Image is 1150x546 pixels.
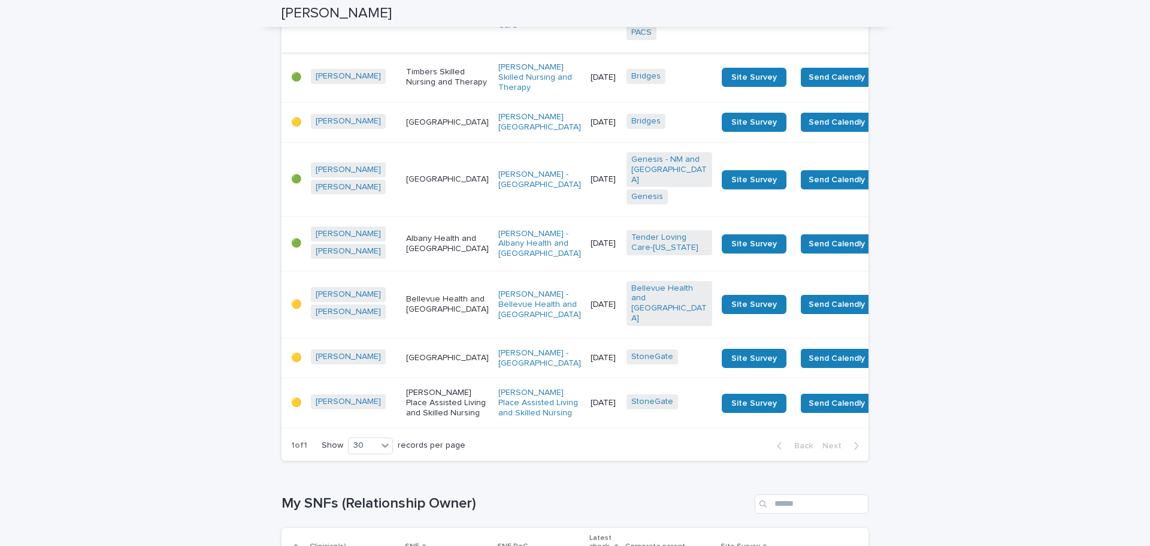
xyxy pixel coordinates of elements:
[631,397,673,407] a: StoneGate
[498,388,581,418] a: [PERSON_NAME] Place Assisted Living and Skilled Nursing
[316,182,381,192] a: [PERSON_NAME]
[801,170,873,189] button: Send Calendly
[406,294,489,315] p: Bellevue Health and [GEOGRAPHIC_DATA]
[291,398,301,408] p: 🟡
[291,300,301,310] p: 🟡
[631,352,673,362] a: StoneGate
[291,174,301,185] p: 🟢
[801,234,873,254] button: Send Calendly
[406,67,489,88] p: Timbers Skilled Nursing and Therapy
[822,442,849,450] span: Next
[809,174,865,186] span: Send Calendly
[809,116,865,128] span: Send Calendly
[722,349,786,368] a: Site Survey
[801,113,873,132] button: Send Calendly
[591,353,617,363] p: [DATE]
[591,398,617,408] p: [DATE]
[498,229,581,259] a: [PERSON_NAME] - Albany Health and [GEOGRAPHIC_DATA]
[291,117,301,128] p: 🟡
[282,52,962,102] tr: 🟢[PERSON_NAME] Timbers Skilled Nursing and Therapy[PERSON_NAME] Skilled Nursing and Therapy [DATE...
[591,73,617,83] p: [DATE]
[591,174,617,185] p: [DATE]
[498,348,581,369] a: [PERSON_NAME] - [GEOGRAPHIC_DATA]
[282,378,962,428] tr: 🟡[PERSON_NAME] [PERSON_NAME] Place Assisted Living and Skilled Nursing[PERSON_NAME] Place Assiste...
[316,307,381,317] a: [PERSON_NAME]
[809,238,865,250] span: Send Calendly
[631,71,661,82] a: Bridges
[801,295,873,314] button: Send Calendly
[498,62,581,92] a: [PERSON_NAME] Skilled Nursing and Therapy
[731,399,777,408] span: Site Survey
[731,300,777,309] span: Site Survey
[591,117,617,128] p: [DATE]
[282,271,962,338] tr: 🟡[PERSON_NAME] [PERSON_NAME] Bellevue Health and [GEOGRAPHIC_DATA][PERSON_NAME] - Bellevue Health...
[282,217,962,272] tr: 🟢[PERSON_NAME] [PERSON_NAME] Albany Health and [GEOGRAPHIC_DATA][PERSON_NAME] - Albany Health and...
[316,352,381,362] a: [PERSON_NAME]
[591,300,617,310] p: [DATE]
[282,102,962,143] tr: 🟡[PERSON_NAME] [GEOGRAPHIC_DATA][PERSON_NAME][GEOGRAPHIC_DATA] [DATE]Bridges Site SurveySend Cale...
[406,234,489,254] p: Albany Health and [GEOGRAPHIC_DATA]
[398,441,465,451] p: records per page
[282,338,962,378] tr: 🟡[PERSON_NAME] [GEOGRAPHIC_DATA][PERSON_NAME] - [GEOGRAPHIC_DATA] [DATE]StoneGate Site SurveySend...
[498,170,581,190] a: [PERSON_NAME] - [GEOGRAPHIC_DATA]
[809,71,865,83] span: Send Calendly
[722,295,786,314] a: Site Survey
[818,441,868,451] button: Next
[809,298,865,310] span: Send Calendly
[316,246,381,257] a: [PERSON_NAME]
[282,142,962,216] tr: 🟢[PERSON_NAME] [PERSON_NAME] [GEOGRAPHIC_DATA][PERSON_NAME] - [GEOGRAPHIC_DATA] [DATE]Genesis - N...
[722,394,786,413] a: Site Survey
[316,71,381,82] a: [PERSON_NAME]
[631,233,707,253] a: Tender Loving Care-[US_STATE]
[406,174,489,185] p: [GEOGRAPHIC_DATA]
[291,353,301,363] p: 🟡
[801,68,873,87] button: Send Calendly
[631,116,661,126] a: Bridges
[316,229,381,239] a: [PERSON_NAME]
[722,170,786,189] a: Site Survey
[787,442,813,450] span: Back
[767,441,818,451] button: Back
[316,116,381,126] a: [PERSON_NAME]
[631,28,652,38] a: PACS
[722,234,786,254] a: Site Survey
[591,239,617,249] p: [DATE]
[322,441,343,451] p: Show
[406,388,489,418] p: [PERSON_NAME] Place Assisted Living and Skilled Nursing
[498,289,581,319] a: [PERSON_NAME] - Bellevue Health and [GEOGRAPHIC_DATA]
[631,283,707,324] a: Bellevue Health and [GEOGRAPHIC_DATA]
[631,192,663,202] a: Genesis
[722,68,786,87] a: Site Survey
[731,354,777,363] span: Site Survey
[498,112,581,132] a: [PERSON_NAME][GEOGRAPHIC_DATA]
[291,239,301,249] p: 🟢
[631,155,707,185] a: Genesis - NM and [GEOGRAPHIC_DATA]
[406,353,489,363] p: [GEOGRAPHIC_DATA]
[282,495,750,512] h1: My SNFs (Relationship Owner)
[291,73,301,83] p: 🟢
[282,5,392,22] h2: [PERSON_NAME]
[316,165,381,175] a: [PERSON_NAME]
[282,431,317,460] p: 1 of 1
[731,176,777,184] span: Site Survey
[316,289,381,300] a: [PERSON_NAME]
[731,73,777,82] span: Site Survey
[731,240,777,248] span: Site Survey
[801,394,873,413] button: Send Calendly
[406,117,489,128] p: [GEOGRAPHIC_DATA]
[801,349,873,368] button: Send Calendly
[755,494,868,514] input: Search
[722,113,786,132] a: Site Survey
[809,397,865,409] span: Send Calendly
[809,352,865,364] span: Send Calendly
[731,118,777,126] span: Site Survey
[349,439,377,452] div: 30
[316,397,381,407] a: [PERSON_NAME]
